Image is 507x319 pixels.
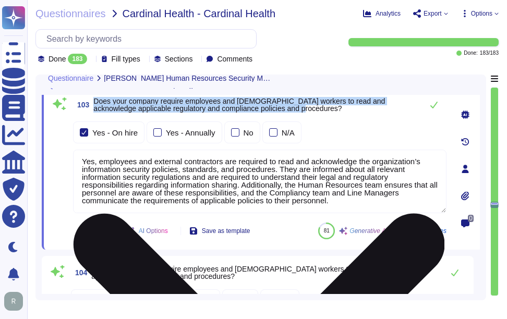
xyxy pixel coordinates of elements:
[244,129,253,137] div: No
[123,8,275,19] span: Cardinal Health - Cardinal Health
[68,54,87,64] div: 183
[4,292,23,311] img: user
[35,8,106,19] span: Questionnaires
[73,101,89,108] span: 103
[71,269,87,276] span: 104
[464,51,478,56] span: Done:
[41,30,256,48] input: Search by keywords
[424,10,442,17] span: Export
[48,75,93,82] span: Questionnaire
[376,10,401,17] span: Analytics
[217,55,252,63] span: Comments
[92,129,138,137] div: Yes - On hire
[2,290,30,313] button: user
[49,55,66,63] span: Done
[93,97,385,113] span: Does your company require employees and [DEMOGRAPHIC_DATA] workers to read and acknowledge applic...
[480,51,499,56] span: 183 / 183
[282,129,295,137] div: N/A
[165,55,193,63] span: Sections
[324,228,330,234] span: 81
[468,215,474,222] span: 0
[73,150,446,213] textarea: Yes, employees and external contractors are required to read and acknowledge the organization’s i...
[104,75,272,82] span: [PERSON_NAME] Human Resources Security Management
[48,81,93,89] span: Questionnaire
[471,10,492,17] span: Options
[112,55,140,63] span: Fill types
[166,129,215,137] div: Yes - Annually
[363,9,401,18] button: Analytics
